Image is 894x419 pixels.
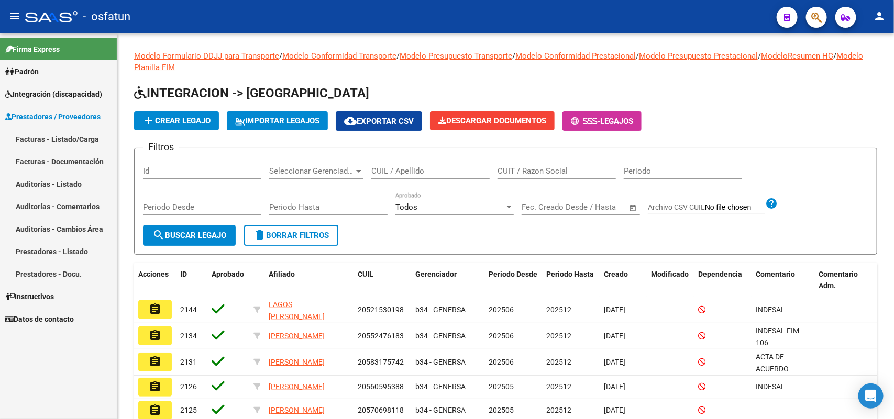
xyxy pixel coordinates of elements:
[142,116,211,126] span: Crear Legajo
[604,332,625,340] span: [DATE]
[542,263,600,298] datatable-header-cell: Periodo Hasta
[489,332,514,340] span: 202506
[269,332,325,340] span: [PERSON_NAME]
[264,263,354,298] datatable-header-cell: Afiliado
[134,263,176,298] datatable-header-cell: Acciones
[358,358,404,366] span: 20583175742
[83,5,130,28] span: - osfatun
[152,231,226,240] span: Buscar Legajo
[8,10,21,22] mat-icon: menu
[358,406,404,414] span: 20570698118
[411,263,484,298] datatable-header-cell: Gerenciador
[143,225,236,246] button: Buscar Legajo
[604,270,628,278] span: Creado
[756,353,789,373] span: ACTA DE ACUERDO
[5,66,39,77] span: Padrón
[415,406,466,414] span: b34 - GENERSA
[344,115,357,127] mat-icon: cloud_download
[269,166,354,176] span: Seleccionar Gerenciador
[336,111,422,131] button: Exportar CSV
[858,383,884,409] div: Open Intercom Messenger
[600,263,647,298] datatable-header-cell: Creado
[269,270,295,278] span: Afiliado
[235,116,319,126] span: IMPORTAR LEGAJOS
[5,313,74,325] span: Datos de contacto
[565,202,616,212] input: End date
[571,117,600,126] span: -
[269,358,325,366] span: [PERSON_NAME]
[705,203,765,212] input: Archivo CSV CUIL
[180,305,197,314] span: 2144
[430,111,555,130] button: Descargar Documentos
[269,300,325,321] span: LAGOS [PERSON_NAME]
[152,229,165,241] mat-icon: search
[134,51,279,61] a: Modelo Formulario DDJJ para Transporte
[761,51,833,61] a: ModeloResumen HC
[600,117,633,126] span: Legajos
[648,203,705,211] span: Archivo CSV CUIL
[546,270,594,278] span: Periodo Hasta
[546,406,571,414] span: 202512
[149,380,161,393] mat-icon: assignment
[358,382,404,391] span: 20560595388
[756,305,785,314] span: INDESAL
[358,270,373,278] span: CUIL
[415,305,466,314] span: b34 - GENERSA
[358,305,404,314] span: 20521530198
[484,263,542,298] datatable-header-cell: Periodo Desde
[269,406,325,414] span: [PERSON_NAME]
[415,332,466,340] span: b34 - GENERSA
[489,358,514,366] span: 202506
[522,202,556,212] input: Start date
[752,263,814,298] datatable-header-cell: Comentario
[546,358,571,366] span: 202512
[756,270,795,278] span: Comentario
[604,358,625,366] span: [DATE]
[253,229,266,241] mat-icon: delete
[176,263,207,298] datatable-header-cell: ID
[149,303,161,315] mat-icon: assignment
[765,197,778,210] mat-icon: help
[180,406,197,414] span: 2125
[180,358,197,366] span: 2131
[395,202,417,212] span: Todos
[344,117,414,126] span: Exportar CSV
[269,382,325,391] span: [PERSON_NAME]
[253,231,329,240] span: Borrar Filtros
[400,51,512,61] a: Modelo Presupuesto Transporte
[562,111,642,131] button: -Legajos
[149,404,161,416] mat-icon: assignment
[546,332,571,340] span: 202512
[627,202,639,214] button: Open calendar
[814,263,877,298] datatable-header-cell: Comentario Adm.
[134,86,369,100] span: INTEGRACION -> [GEOGRAPHIC_DATA]
[489,382,514,391] span: 202505
[134,111,219,130] button: Crear Legajo
[415,382,466,391] span: b34 - GENERSA
[5,88,102,100] span: Integración (discapacidad)
[698,270,742,278] span: Dependencia
[5,43,60,55] span: Firma Express
[244,225,338,246] button: Borrar Filtros
[207,263,249,298] datatable-header-cell: Aprobado
[212,270,244,278] span: Aprobado
[438,116,546,126] span: Descargar Documentos
[143,140,179,154] h3: Filtros
[354,263,411,298] datatable-header-cell: CUIL
[142,114,155,127] mat-icon: add
[694,263,752,298] datatable-header-cell: Dependencia
[651,270,689,278] span: Modificado
[604,406,625,414] span: [DATE]
[415,270,457,278] span: Gerenciador
[639,51,758,61] a: Modelo Presupuesto Prestacional
[149,329,161,342] mat-icon: assignment
[546,305,571,314] span: 202512
[756,326,799,347] span: INDESAL FIM 106
[138,270,169,278] span: Acciones
[756,382,785,391] span: INDESAL
[180,332,197,340] span: 2134
[873,10,886,22] mat-icon: person
[180,270,187,278] span: ID
[5,291,54,302] span: Instructivos
[489,270,537,278] span: Periodo Desde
